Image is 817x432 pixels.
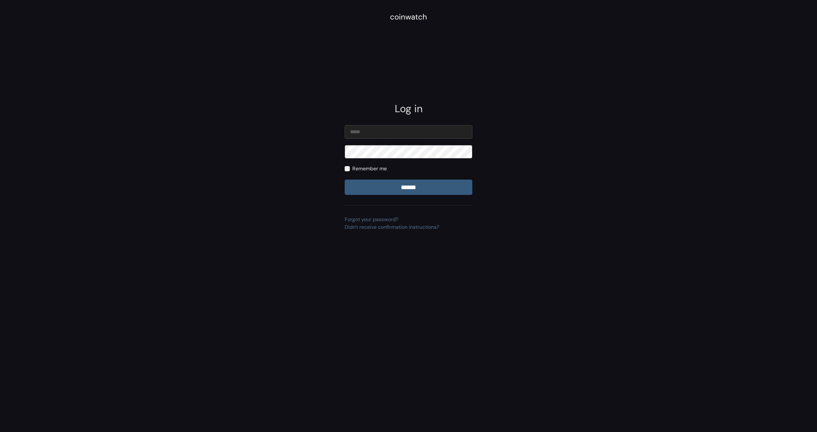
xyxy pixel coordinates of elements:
[345,216,398,223] a: Forgot your password?
[390,11,427,23] div: coinwatch
[345,224,439,230] a: Didn't receive confirmation instructions?
[390,14,427,21] a: coinwatch
[345,103,472,115] h2: Log in
[352,165,387,173] label: Remember me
